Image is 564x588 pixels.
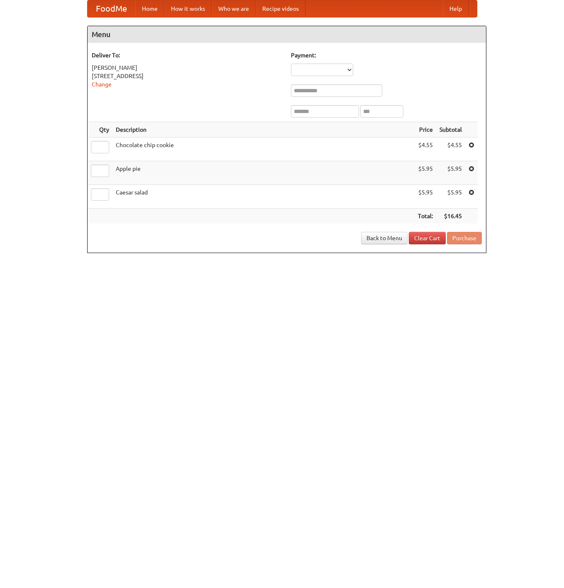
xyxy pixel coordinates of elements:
[92,64,283,72] div: [PERSON_NAME]
[164,0,212,17] a: How it works
[112,161,415,185] td: Apple pie
[92,81,112,88] a: Change
[361,232,408,244] a: Back to Menu
[92,51,283,59] h5: Deliver To:
[88,122,112,138] th: Qty
[415,209,436,224] th: Total:
[212,0,256,17] a: Who we are
[256,0,305,17] a: Recipe videos
[291,51,482,59] h5: Payment:
[415,161,436,185] td: $5.95
[436,185,465,209] td: $5.95
[447,232,482,244] button: Purchase
[415,185,436,209] td: $5.95
[436,138,465,161] td: $4.55
[436,122,465,138] th: Subtotal
[409,232,446,244] a: Clear Cart
[88,26,486,43] h4: Menu
[112,122,415,138] th: Description
[443,0,469,17] a: Help
[436,209,465,224] th: $16.45
[436,161,465,185] td: $5.95
[92,72,283,80] div: [STREET_ADDRESS]
[415,138,436,161] td: $4.55
[88,0,135,17] a: FoodMe
[415,122,436,138] th: Price
[112,185,415,209] td: Caesar salad
[135,0,164,17] a: Home
[112,138,415,161] td: Chocolate chip cookie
